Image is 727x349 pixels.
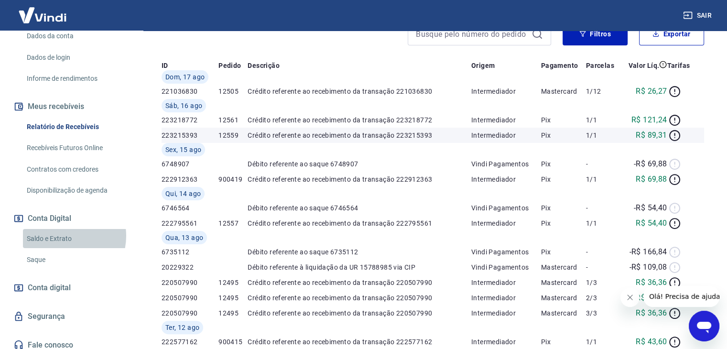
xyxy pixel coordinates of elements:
p: Débito referente ao saque 6748907 [248,159,471,169]
p: Vindi Pagamentos [471,247,541,257]
span: Qua, 13 ago [165,233,203,242]
p: 1/1 [586,337,620,347]
a: Segurança [11,306,131,327]
span: Dom, 17 ago [165,72,205,82]
p: Crédito referente ao recebimento da transação 223215393 [248,131,471,140]
p: Intermediador [471,115,541,125]
iframe: Mensagem da empresa [643,286,719,307]
p: 12495 [218,308,248,318]
p: Intermediador [471,278,541,287]
p: 12561 [218,115,248,125]
p: Mastercard [541,262,586,272]
a: Saque [23,250,131,270]
p: 900415 [218,337,248,347]
button: Sair [681,7,716,24]
p: R$ 121,24 [631,114,667,126]
iframe: Botão para abrir a janela de mensagens [689,311,719,341]
p: Intermediador [471,308,541,318]
p: 223218772 [162,115,218,125]
img: Vindi [11,0,74,30]
a: Saldo e Extrato [23,229,131,249]
a: Contratos com credores [23,160,131,179]
p: -R$ 166,84 [629,246,667,258]
p: Crédito referente ao recebimento da transação 222912363 [248,174,471,184]
p: ID [162,61,168,70]
a: Dados de login [23,48,131,67]
p: Vindi Pagamentos [471,203,541,213]
p: Pix [541,247,586,257]
p: Crédito referente ao recebimento da transação 220507990 [248,308,471,318]
p: 1/1 [586,218,620,228]
a: Dados da conta [23,26,131,46]
p: 2/3 [586,293,620,303]
p: Intermediador [471,174,541,184]
p: 1/1 [586,174,620,184]
p: 1/1 [586,115,620,125]
a: Disponibilização de agenda [23,181,131,200]
p: Origem [471,61,495,70]
span: Sáb, 16 ago [165,101,202,110]
p: - [586,159,620,169]
iframe: Fechar mensagem [620,288,640,307]
p: Débito referente ao saque 6735112 [248,247,471,257]
a: Informe de rendimentos [23,69,131,88]
p: Crédito referente ao recebimento da transação 221036830 [248,87,471,96]
p: R$ 26,27 [636,86,667,97]
p: 222577162 [162,337,218,347]
p: R$ 43,60 [636,336,667,348]
p: 12495 [218,278,248,287]
input: Busque pelo número do pedido [416,27,528,41]
p: Intermediador [471,87,541,96]
p: -R$ 69,88 [634,158,667,170]
p: R$ 89,31 [636,130,667,141]
p: Crédito referente ao recebimento da transação 220507990 [248,278,471,287]
p: Pix [541,115,586,125]
p: Pix [541,131,586,140]
p: 1/3 [586,278,620,287]
span: Qui, 14 ago [165,189,201,198]
button: Filtros [563,22,628,45]
p: Parcelas [586,61,614,70]
p: Mastercard [541,308,586,318]
a: Recebíveis Futuros Online [23,138,131,158]
p: Intermediador [471,293,541,303]
p: Pix [541,159,586,169]
p: Crédito referente ao recebimento da transação 223218772 [248,115,471,125]
button: Conta Digital [11,208,131,229]
p: 220507990 [162,278,218,287]
p: 6746564 [162,203,218,213]
p: 12559 [218,131,248,140]
p: Mastercard [541,278,586,287]
p: 222795561 [162,218,218,228]
p: 1/1 [586,131,620,140]
p: 6748907 [162,159,218,169]
p: R$ 54,40 [636,218,667,229]
p: 3/3 [586,308,620,318]
p: Pagamento [541,61,578,70]
p: -R$ 54,40 [634,202,667,214]
p: Pix [541,337,586,347]
p: Descrição [248,61,280,70]
p: 222912363 [162,174,218,184]
p: Intermediador [471,131,541,140]
p: Débito referente ao saque 6746564 [248,203,471,213]
p: Valor Líq. [628,61,659,70]
p: Crédito referente ao recebimento da transação 222795561 [248,218,471,228]
p: Débito referente à liquidação da UR 15788985 via CIP [248,262,471,272]
p: 12505 [218,87,248,96]
p: Pix [541,174,586,184]
p: 6735112 [162,247,218,257]
p: 1/12 [586,87,620,96]
p: 223215393 [162,131,218,140]
span: Sex, 15 ago [165,145,201,154]
p: Mastercard [541,293,586,303]
p: 220507990 [162,308,218,318]
p: 20229322 [162,262,218,272]
p: -R$ 109,08 [629,262,667,273]
a: Conta digital [11,277,131,298]
button: Meus recebíveis [11,96,131,117]
p: Intermediador [471,337,541,347]
p: Tarifas [667,61,690,70]
p: - [586,247,620,257]
p: Vindi Pagamentos [471,262,541,272]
